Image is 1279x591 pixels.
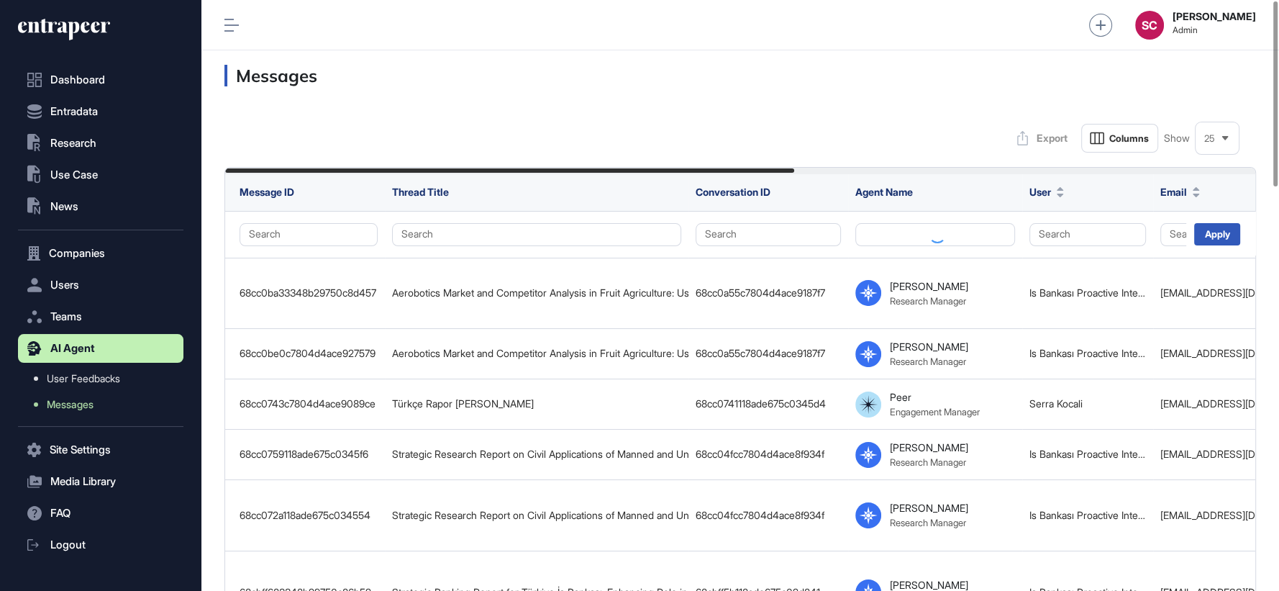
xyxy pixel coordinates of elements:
[18,531,183,559] a: Logout
[392,510,681,521] div: Strategic Research Report on Civil Applications of Manned and Unmanned Aerial Vehicles (UAVs/UAS)...
[50,444,111,456] span: Site Settings
[50,106,98,117] span: Entradata
[890,280,968,292] div: [PERSON_NAME]
[890,340,968,353] div: [PERSON_NAME]
[18,271,183,299] button: Users
[240,448,378,460] div: 68cc0759118ade675c0345f6
[240,223,378,246] button: Search
[696,223,841,246] button: Search
[1029,397,1083,410] a: Serra Kocali
[890,295,966,307] div: Research Manager
[18,302,183,331] button: Teams
[50,476,116,487] span: Media Library
[392,448,681,460] div: Strategic Research Report on Civil Applications of Manned and Unmanned Aerial Vehicles (UAVs/UAS)...
[18,239,183,268] button: Companies
[18,334,183,363] button: AI Agent
[392,348,681,359] div: Aerobotics Market and Competitor Analysis in Fruit Agriculture: Use-Case Discovery and Benchmarking
[1109,133,1149,144] span: Columns
[1029,184,1051,199] span: User
[890,456,966,468] div: Research Manager
[50,279,79,291] span: Users
[696,448,841,460] div: 68cc04fcc7804d4ace8f934f
[240,287,378,299] div: 68cc0ba33348b29750c8d457
[50,539,86,551] span: Logout
[696,398,841,410] div: 68cc0741118ade675c0345d4
[18,499,183,528] button: FAQ
[25,366,183,392] a: User Feedbacks
[240,510,378,521] div: 68cc072a118ade675c034554
[392,287,681,299] div: Aerobotics Market and Competitor Analysis in Fruit Agriculture: Use-Case Discovery and Benchmarking
[855,186,913,198] span: Agent Name
[1173,11,1256,22] strong: [PERSON_NAME]
[1135,11,1164,40] button: SC
[18,129,183,158] button: Research
[50,311,82,322] span: Teams
[890,502,968,514] div: [PERSON_NAME]
[240,398,378,410] div: 68cc0743c7804d4ace9089ce
[49,248,105,259] span: Companies
[392,398,681,410] div: Türkçe Rapor [PERSON_NAME]
[25,392,183,418] a: Messages
[50,343,95,354] span: AI Agent
[50,507,70,519] span: FAQ
[240,186,294,198] span: Message ID
[1029,223,1146,246] button: Search
[890,406,980,418] div: Engagement Manager
[18,192,183,221] button: News
[50,201,78,212] span: News
[47,373,120,384] span: User Feedbacks
[890,579,968,591] div: [PERSON_NAME]
[1204,133,1215,144] span: 25
[696,348,841,359] div: 68cc0a55c7804d4ace9187f7
[696,287,841,299] div: 68cc0a55c7804d4ace9187f7
[1173,25,1256,35] span: Admin
[392,223,681,246] button: Search
[18,66,183,94] a: Dashboard
[50,137,96,149] span: Research
[18,436,183,464] button: Site Settings
[18,161,183,189] button: Use Case
[1029,184,1064,199] button: User
[890,356,966,367] div: Research Manager
[890,391,911,403] div: Peer
[47,399,94,410] span: Messages
[1164,132,1190,144] span: Show
[392,186,449,198] span: Thread Title
[1160,184,1187,199] span: Email
[890,517,966,528] div: Research Manager
[1009,124,1075,153] button: Export
[50,74,105,86] span: Dashboard
[224,65,1256,86] h3: Messages
[18,97,183,126] button: Entradata
[1160,184,1200,199] button: Email
[696,510,841,521] div: 68cc04fcc7804d4ace8f934f
[696,186,770,198] span: Conversation ID
[240,348,378,359] div: 68cc0be0c7804d4ace927579
[1081,124,1158,153] button: Columns
[890,441,968,454] div: [PERSON_NAME]
[18,467,183,496] button: Media Library
[50,169,98,181] span: Use Case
